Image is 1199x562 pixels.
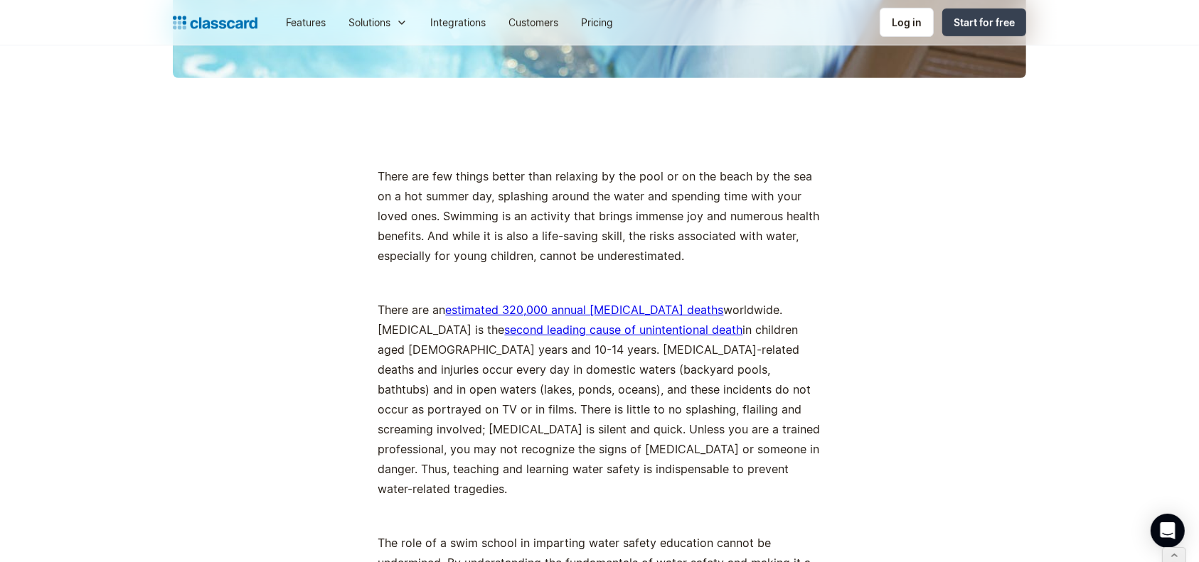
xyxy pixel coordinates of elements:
[337,6,419,38] div: Solutions
[419,6,497,38] a: Integrations
[942,9,1026,36] a: Start for free
[378,506,821,526] p: ‍
[1151,514,1185,548] div: Open Intercom Messenger
[570,6,624,38] a: Pricing
[880,8,934,37] a: Log in
[378,273,821,293] p: ‍
[504,323,742,337] a: second leading cause of unintentional death
[348,15,390,30] div: Solutions
[378,300,821,499] p: There are an worldwide. [MEDICAL_DATA] is the in children aged [DEMOGRAPHIC_DATA] years and 10-14...
[378,166,821,266] p: There are few things better than relaxing by the pool or on the beach by the sea on a hot summer ...
[173,13,257,33] a: home
[954,15,1015,30] div: Start for free
[445,303,723,317] a: estimated 320,000 annual [MEDICAL_DATA] deaths
[275,6,337,38] a: Features
[497,6,570,38] a: Customers
[892,15,922,30] div: Log in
